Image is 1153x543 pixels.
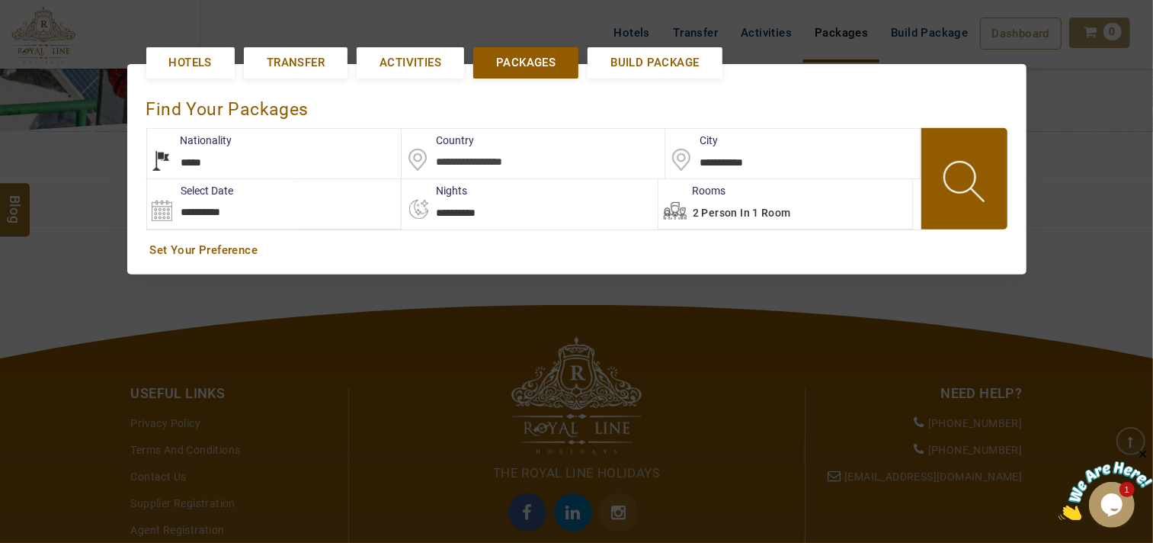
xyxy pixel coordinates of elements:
label: nights [402,183,467,198]
span: Build Package [610,55,699,71]
label: Rooms [658,183,725,198]
a: Transfer [244,47,348,79]
div: find your Packages [146,83,1007,128]
span: Activities [380,55,441,71]
span: Transfer [267,55,325,71]
label: Nationality [146,133,232,148]
label: Country [402,133,474,148]
span: 2 Person in 1 Room [693,207,791,219]
a: Set Your Preference [150,243,1004,259]
span: Packages [496,55,556,71]
a: Hotels [146,47,235,79]
label: City [665,133,718,148]
iframe: chat widget [1059,448,1153,520]
a: Activities [357,47,464,79]
label: Select Date [147,183,234,198]
a: Build Package [588,47,722,79]
a: Packages [473,47,578,79]
span: Hotels [169,55,212,71]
